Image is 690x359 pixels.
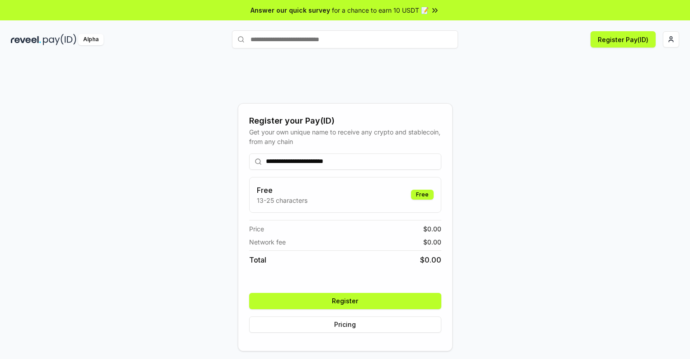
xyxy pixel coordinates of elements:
[249,254,266,265] span: Total
[11,34,41,45] img: reveel_dark
[249,127,441,146] div: Get your own unique name to receive any crypto and stablecoin, from any chain
[423,237,441,247] span: $ 0.00
[250,5,330,15] span: Answer our quick survey
[423,224,441,234] span: $ 0.00
[43,34,76,45] img: pay_id
[591,31,656,48] button: Register Pay(ID)
[249,224,264,234] span: Price
[257,196,307,205] p: 13-25 characters
[420,254,441,265] span: $ 0.00
[332,5,429,15] span: for a chance to earn 10 USDT 📝
[249,316,441,333] button: Pricing
[249,237,286,247] span: Network fee
[78,34,104,45] div: Alpha
[249,115,441,127] div: Register your Pay(ID)
[249,293,441,309] button: Register
[411,190,434,200] div: Free
[257,185,307,196] h3: Free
